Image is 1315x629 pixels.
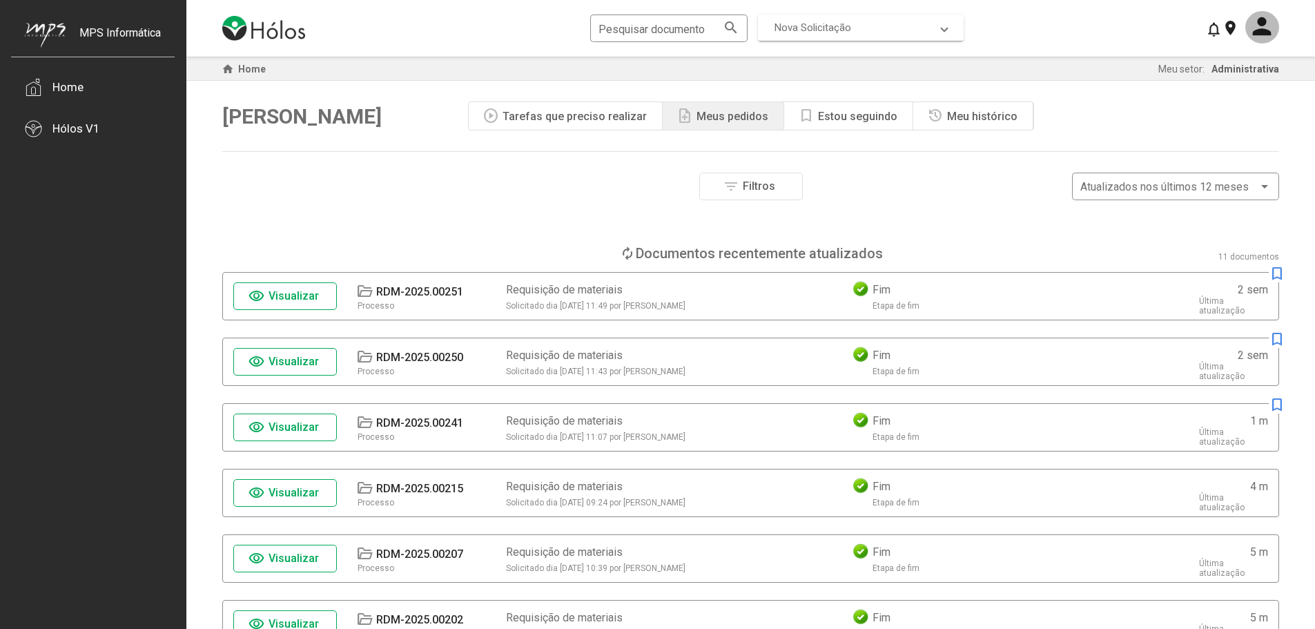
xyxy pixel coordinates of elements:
[376,613,463,626] div: RDM-2025.00202
[758,14,964,41] mat-expansion-panel-header: Nova Solicitação
[873,301,919,311] div: Etapa de fim
[269,420,319,434] span: Visualizar
[1199,559,1268,578] div: Última atualização
[873,563,919,573] div: Etapa de fim
[249,288,265,304] mat-icon: visibility
[873,498,919,507] div: Etapa de fim
[376,482,463,495] div: RDM-2025.00215
[506,301,685,311] span: Solicitado dia [DATE] 11:49 por [PERSON_NAME]
[376,351,463,364] div: RDM-2025.00250
[52,80,84,94] div: Home
[1238,349,1268,362] div: 2 sem
[358,498,394,507] div: Processo
[775,21,851,34] span: Nova Solicitação
[356,349,373,365] mat-icon: folder_open
[356,611,373,628] mat-icon: folder_open
[1269,397,1285,414] mat-icon: bookmark
[1222,19,1238,36] mat-icon: location_on
[376,416,463,429] div: RDM-2025.00241
[873,480,890,493] div: Fim
[356,545,373,562] mat-icon: folder_open
[506,414,623,427] div: Requisição de materiais
[1158,64,1205,75] span: Meu setor:
[723,19,739,35] mat-icon: search
[269,486,319,499] span: Visualizar
[697,110,768,123] div: Meus pedidos
[506,283,623,296] div: Requisição de materiais
[358,432,394,442] div: Processo
[249,485,265,501] mat-icon: visibility
[1269,331,1285,348] mat-icon: bookmark
[233,479,337,507] button: Visualizar
[1199,362,1268,381] div: Última atualização
[818,110,897,123] div: Estou seguindo
[947,110,1017,123] div: Meu histórico
[358,367,394,376] div: Processo
[619,245,636,262] mat-icon: loop
[723,178,739,195] mat-icon: filter_list
[506,545,623,559] div: Requisição de materiais
[220,61,236,77] mat-icon: home
[1238,283,1268,296] div: 2 sem
[506,498,685,507] span: Solicitado dia [DATE] 09:24 por [PERSON_NAME]
[506,563,685,573] span: Solicitado dia [DATE] 10:39 por [PERSON_NAME]
[506,367,685,376] span: Solicitado dia [DATE] 11:43 por [PERSON_NAME]
[506,480,623,493] div: Requisição de materiais
[676,108,693,124] mat-icon: note_add
[269,355,319,368] span: Visualizar
[1199,493,1268,512] div: Última atualização
[356,414,373,431] mat-icon: folder_open
[1250,414,1268,427] div: 1 m
[249,550,265,567] mat-icon: visibility
[873,432,919,442] div: Etapa de fim
[249,419,265,436] mat-icon: visibility
[1218,252,1279,262] div: 11 documentos
[798,108,815,124] mat-icon: bookmark
[506,349,623,362] div: Requisição de materiais
[233,414,337,441] button: Visualizar
[1199,296,1268,316] div: Última atualização
[269,552,319,565] span: Visualizar
[1250,545,1268,559] div: 5 m
[483,108,499,124] mat-icon: play_circle
[1269,266,1285,282] mat-icon: bookmark
[1250,611,1268,624] div: 5 m
[873,367,919,376] div: Etapa de fim
[1199,427,1268,447] div: Última atualização
[222,104,382,128] span: [PERSON_NAME]
[873,349,890,362] div: Fim
[927,108,944,124] mat-icon: history
[873,414,890,427] div: Fim
[356,480,373,496] mat-icon: folder_open
[873,545,890,559] div: Fim
[233,545,337,572] button: Visualizar
[249,354,265,370] mat-icon: visibility
[358,301,394,311] div: Processo
[233,282,337,310] button: Visualizar
[1211,64,1279,75] span: Administrativa
[25,22,66,48] img: mps-image-cropped.png
[358,563,394,573] div: Processo
[506,611,623,624] div: Requisição de materiais
[52,122,100,135] div: Hólos V1
[269,289,319,302] span: Visualizar
[233,348,337,376] button: Visualizar
[699,173,803,200] button: Filtros
[743,180,775,193] span: Filtros
[79,26,161,61] div: MPS Informática
[222,16,305,41] img: logo-holos.png
[356,283,373,300] mat-icon: folder_open
[873,283,890,296] div: Fim
[873,611,890,624] div: Fim
[376,285,463,298] div: RDM-2025.00251
[1080,180,1249,193] span: Atualizados nos últimos 12 meses
[376,548,463,561] div: RDM-2025.00207
[503,110,647,123] div: Tarefas que preciso realizar
[1250,480,1268,493] div: 4 m
[506,432,685,442] span: Solicitado dia [DATE] 11:07 por [PERSON_NAME]
[636,245,883,262] div: Documentos recentemente atualizados
[238,64,266,75] span: Home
